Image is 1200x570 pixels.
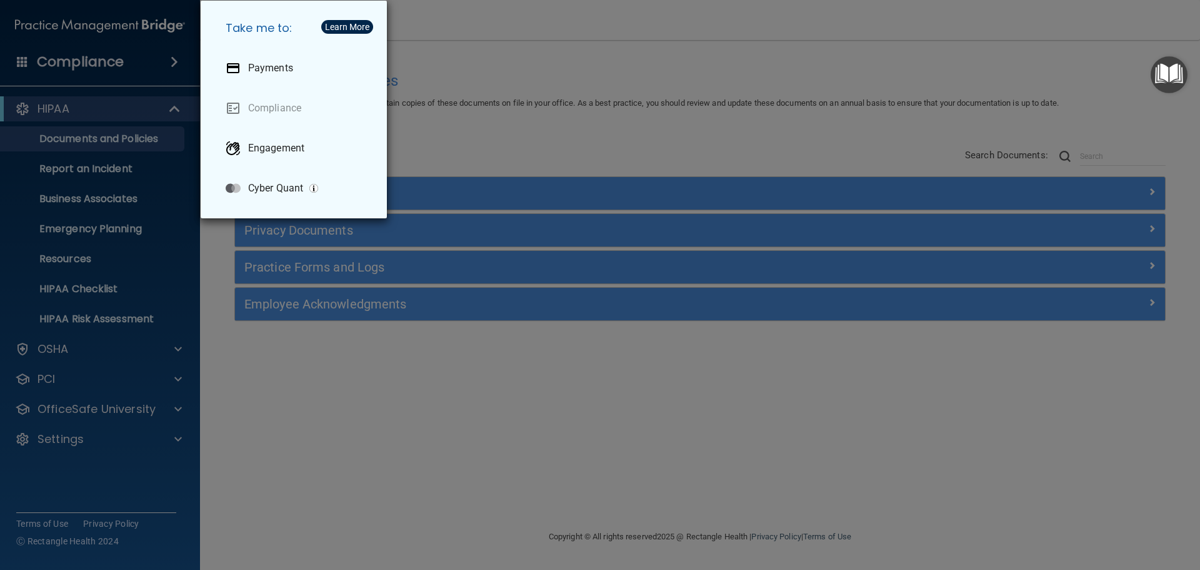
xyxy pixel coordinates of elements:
a: Cyber Quant [216,171,377,206]
h5: Take me to: [216,11,377,46]
a: Payments [216,51,377,86]
button: Open Resource Center [1151,56,1187,93]
button: Learn More [321,20,373,34]
a: Engagement [216,131,377,166]
p: Engagement [248,142,304,155]
p: Cyber Quant [248,182,303,195]
a: Compliance [216,91,377,126]
div: Learn More [325,23,369,31]
p: Payments [248,62,293,74]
